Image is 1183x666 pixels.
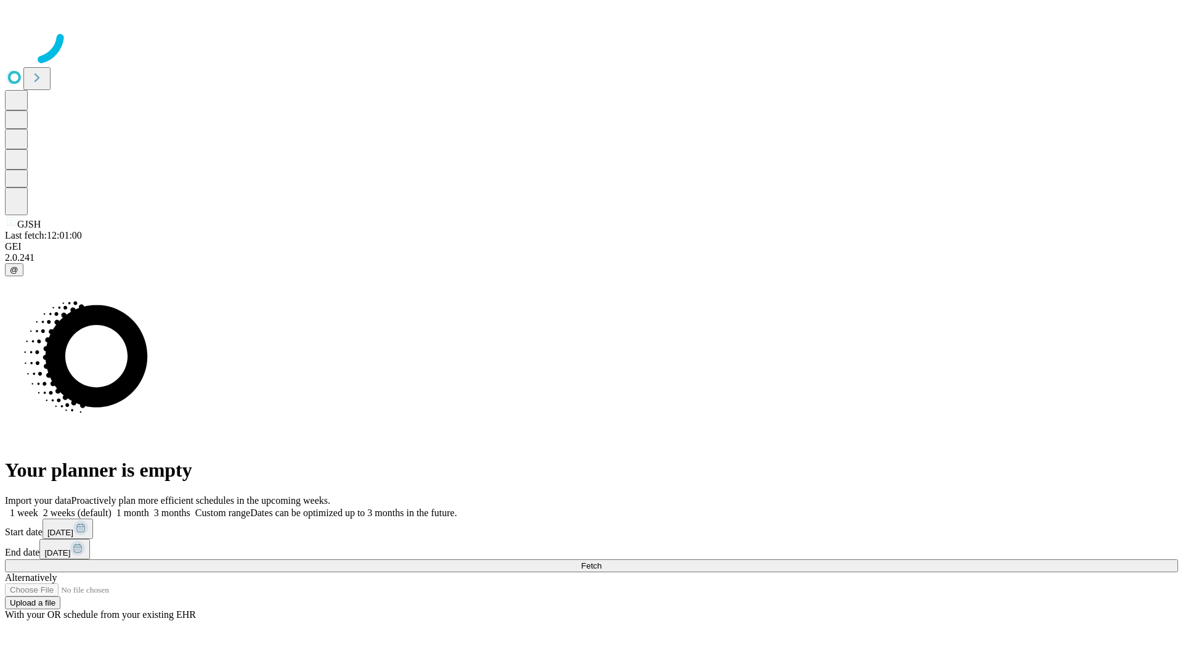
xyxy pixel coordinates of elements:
[5,252,1178,263] div: 2.0.241
[5,263,23,276] button: @
[47,528,73,537] span: [DATE]
[10,265,18,274] span: @
[39,539,90,559] button: [DATE]
[5,596,60,609] button: Upload a file
[154,508,190,518] span: 3 months
[250,508,457,518] span: Dates can be optimized up to 3 months in the future.
[43,508,112,518] span: 2 weeks (default)
[116,508,149,518] span: 1 month
[17,219,41,229] span: GJSH
[5,609,196,620] span: With your OR schedule from your existing EHR
[43,519,93,539] button: [DATE]
[5,519,1178,539] div: Start date
[5,572,57,583] span: Alternatively
[5,539,1178,559] div: End date
[5,459,1178,482] h1: Your planner is empty
[5,230,82,240] span: Last fetch: 12:01:00
[10,508,38,518] span: 1 week
[5,241,1178,252] div: GEI
[195,508,250,518] span: Custom range
[5,559,1178,572] button: Fetch
[581,561,601,570] span: Fetch
[44,548,70,557] span: [DATE]
[5,495,71,506] span: Import your data
[71,495,330,506] span: Proactively plan more efficient schedules in the upcoming weeks.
